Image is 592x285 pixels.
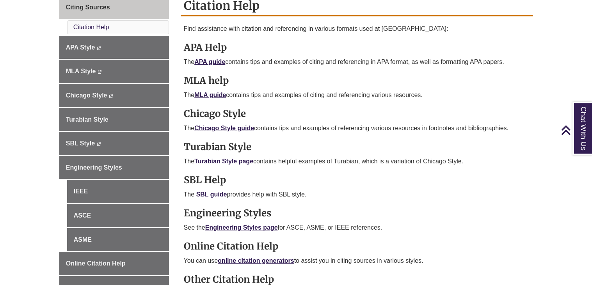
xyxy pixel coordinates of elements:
[97,46,101,50] i: This link opens in a new window
[66,260,126,267] span: Online Citation Help
[184,24,530,34] p: Find assistance with citation and referencing in various formats used at [GEOGRAPHIC_DATA]:
[194,158,253,165] a: Turabian Style page
[97,142,101,146] i: This link opens in a new window
[73,24,109,30] a: Citation Help
[59,84,169,107] a: Chicago Style
[59,36,169,59] a: APA Style
[66,68,96,74] span: MLA Style
[59,156,169,179] a: Engineering Styles
[66,92,107,99] span: Chicago Style
[184,174,226,186] strong: SBL Help
[184,240,278,252] strong: Online Citation Help
[66,140,95,147] span: SBL Style
[561,125,590,135] a: Back to Top
[66,44,95,51] span: APA Style
[184,141,251,153] strong: Turabian Style
[184,207,271,219] strong: Engineering Styles
[67,204,169,227] a: ASCE
[184,223,530,232] p: See the for ASCE, ASME, or IEEE references.
[194,92,226,98] a: MLA guide
[194,125,254,131] a: Chicago Style guide
[109,94,113,98] i: This link opens in a new window
[184,190,530,199] p: The provides help with SBL style.
[194,58,225,65] a: APA guide
[184,74,229,87] strong: MLA help
[184,157,530,166] p: The contains helpful examples of Turabian, which is a variation of Chicago Style.
[218,257,294,264] a: online citation generators
[59,252,169,275] a: Online Citation Help
[184,90,530,100] p: The contains tips and examples of citing and referencing various resources.
[59,108,169,131] a: Turabian Style
[196,191,227,198] a: SBL guide
[184,41,227,53] strong: APA Help
[205,224,278,231] a: Engineering Styles page
[184,124,530,133] p: The contains tips and examples of referencing various resources in footnotes and bibliographies.
[67,180,169,203] a: IEEE
[66,4,110,11] span: Citing Sources
[184,256,530,266] p: You can use to assist you in citing sources in various styles.
[59,60,169,83] a: MLA Style
[66,164,122,171] span: Engineering Styles
[184,57,530,67] p: The contains tips and examples of citing and referencing in APA format, as well as formatting APA...
[184,108,246,120] strong: Chicago Style
[98,70,102,74] i: This link opens in a new window
[59,132,169,155] a: SBL Style
[67,228,169,251] a: ASME
[66,116,108,123] span: Turabian Style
